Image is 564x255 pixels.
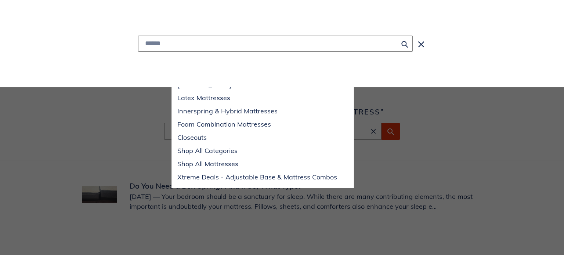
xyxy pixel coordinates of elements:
span: Shop All Mattresses [177,160,238,168]
a: Xtreme Deals - Adjustable Base & Mattress Combos [172,171,343,184]
a: Latex Mattresses [172,91,343,105]
input: Search [138,36,413,52]
span: Closeouts [177,133,207,142]
span: Latex Mattresses [177,94,230,102]
span: Innerspring & Hybrid Mattresses [177,107,278,116]
span: Shop All Categories [177,146,238,155]
span: Foam Combination Mattresses [177,120,271,129]
a: Shop All Mattresses [172,157,343,171]
a: Closeouts [172,131,343,144]
span: Xtreme Deals - Adjustable Base & Mattress Combos [177,173,337,182]
a: Shop All Categories [172,144,343,157]
a: Innerspring & Hybrid Mattresses [172,105,343,118]
a: Foam Combination Mattresses [172,118,343,131]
